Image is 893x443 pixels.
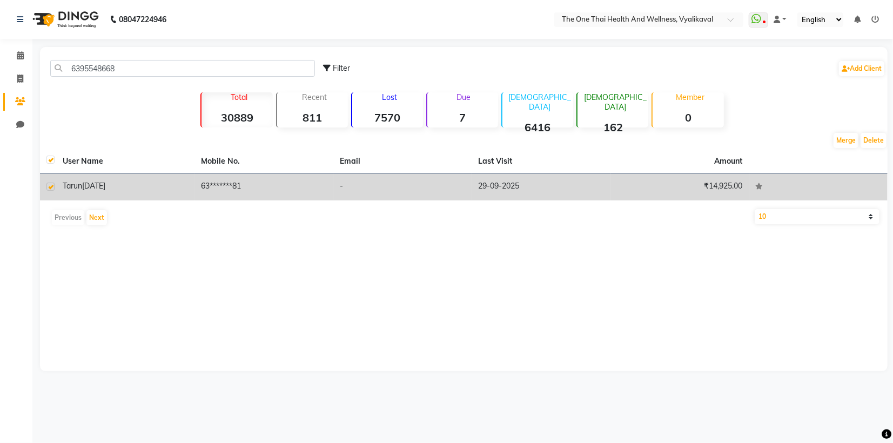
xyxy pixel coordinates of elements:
[839,61,884,76] a: Add Client
[427,111,498,124] strong: 7
[281,92,348,102] p: Recent
[657,92,723,102] p: Member
[352,111,423,124] strong: 7570
[578,120,648,134] strong: 162
[472,174,611,200] td: 29-09-2025
[82,181,105,191] span: [DATE]
[333,174,472,200] td: -
[610,174,749,200] td: ₹14,925.00
[502,120,573,134] strong: 6416
[357,92,423,102] p: Lost
[861,133,887,148] button: Delete
[206,92,272,102] p: Total
[429,92,498,102] p: Due
[333,149,472,174] th: Email
[202,111,272,124] strong: 30889
[834,133,858,148] button: Merge
[195,149,334,174] th: Mobile No.
[653,111,723,124] strong: 0
[708,149,749,173] th: Amount
[63,181,82,191] span: tarun
[119,4,166,35] b: 08047224946
[333,63,350,73] span: Filter
[277,111,348,124] strong: 811
[582,92,648,112] p: [DEMOGRAPHIC_DATA]
[472,149,611,174] th: Last Visit
[50,60,315,77] input: Search by Name/Mobile/Email/Code
[507,92,573,112] p: [DEMOGRAPHIC_DATA]
[28,4,102,35] img: logo
[56,149,195,174] th: User Name
[86,210,107,225] button: Next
